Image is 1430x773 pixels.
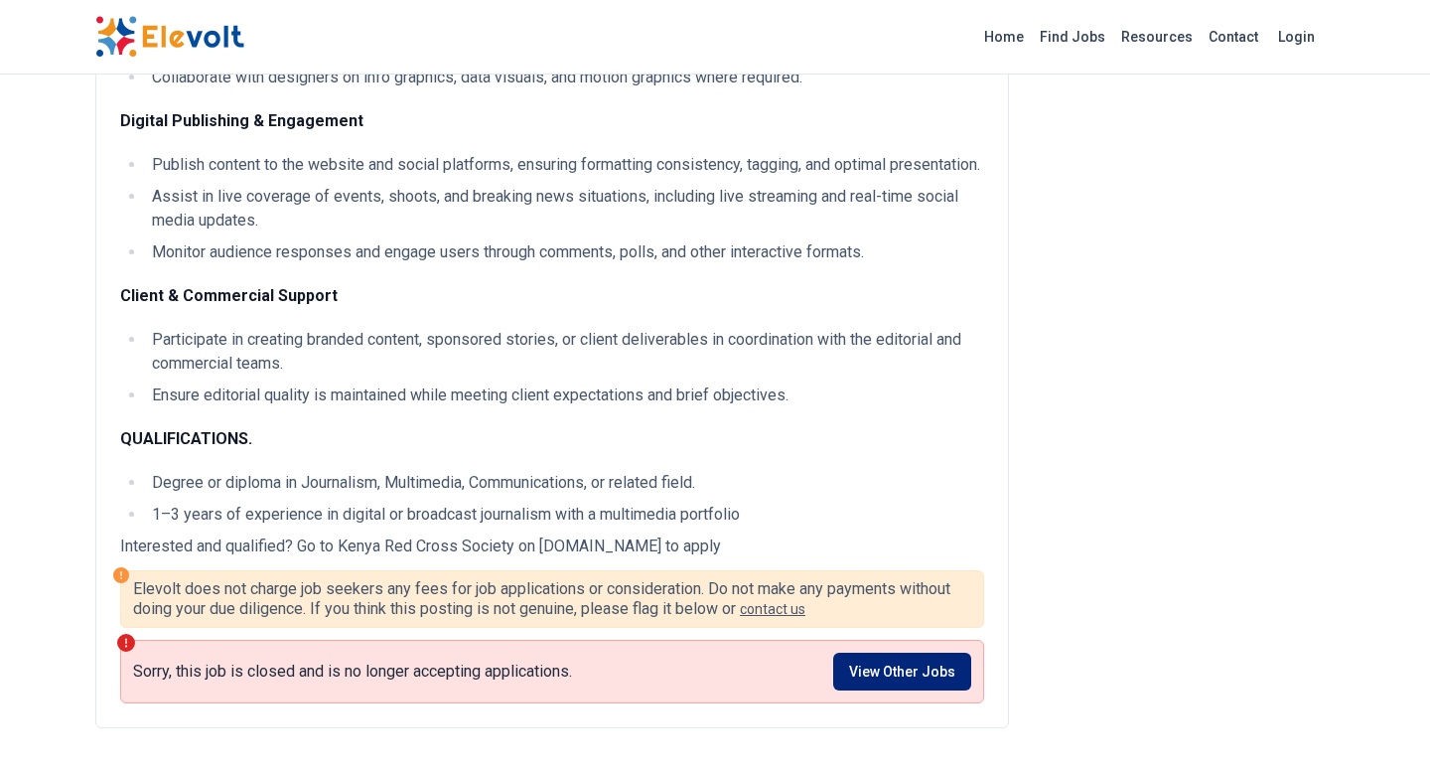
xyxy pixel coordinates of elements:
[1113,21,1201,53] a: Resources
[833,653,971,691] a: View Other Jobs
[976,21,1032,53] a: Home
[120,429,252,448] strong: QUALIFICATIONS.
[146,66,984,89] li: Collaborate with designers on info graphics, data visuals, and motion graphics where required.
[120,286,338,305] strong: Client & Commercial Support
[146,384,984,407] li: Ensure editorial quality is maintained while meeting client expectations and brief objectives.
[1201,21,1266,53] a: Contact
[120,111,363,130] strong: Digital Publishing & Engagement
[133,579,971,619] p: Elevolt does not charge job seekers any fees for job applications or consideration. Do not make a...
[1266,17,1327,57] a: Login
[133,662,572,682] p: Sorry, this job is closed and is no longer accepting applications.
[1041,1,1335,597] iframe: Advertisement
[146,503,984,527] li: 1–3 years of experience in digital or broadcast journalism with a multimedia portfolio
[146,240,984,264] li: Monitor audience responses and engage users through comments, polls, and other interactive formats.
[120,535,984,558] p: Interested and qualified? Go to Kenya Red Cross Society on [DOMAIN_NAME] to apply
[95,16,244,58] img: Elevolt
[740,601,805,617] a: contact us
[146,471,984,495] li: Degree or diploma in Journalism, Multimedia, Communications, or related field.
[146,185,984,232] li: Assist in live coverage of events, shoots, and breaking news situations, including live streaming...
[1032,21,1113,53] a: Find Jobs
[146,153,984,177] li: Publish content to the website and social platforms, ensuring formatting consistency, tagging, an...
[146,328,984,376] li: Participate in creating branded content, sponsored stories, or client deliverables in coordinatio...
[1331,678,1430,773] iframe: Chat Widget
